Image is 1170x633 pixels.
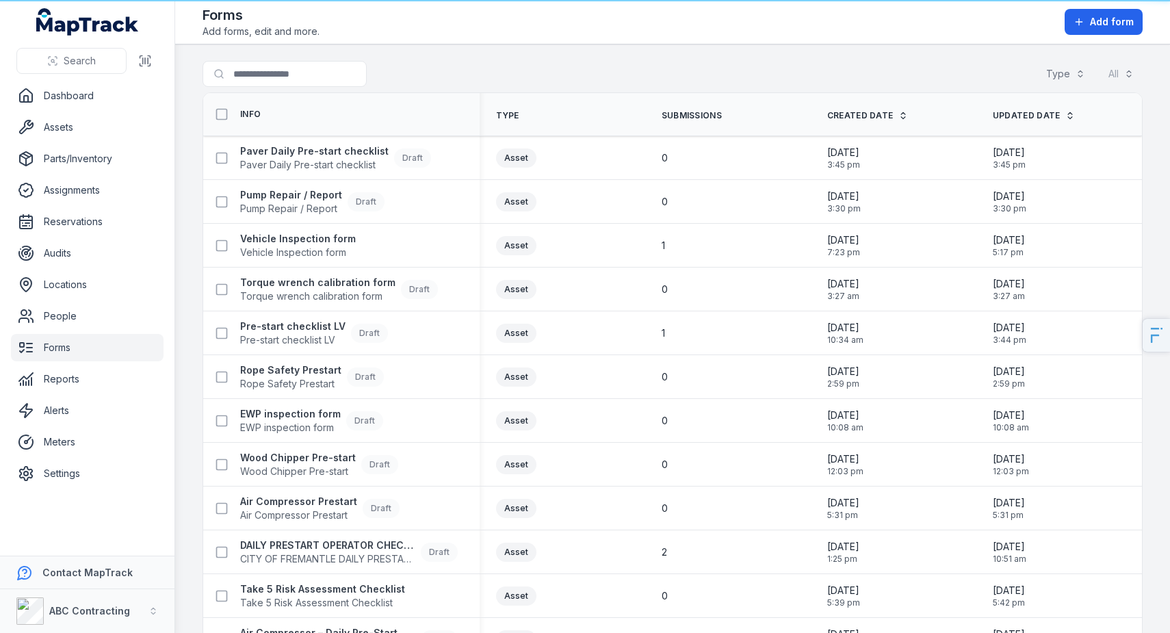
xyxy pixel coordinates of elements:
[827,365,859,389] time: 02/10/2025, 2:59:55 pm
[240,158,389,172] span: Paver Daily Pre-start checklist
[361,455,398,474] div: Draft
[496,411,536,430] div: Asset
[240,582,405,610] a: Take 5 Risk Assessment ChecklistTake 5 Risk Assessment Checklist
[993,277,1025,302] time: 05/10/2025, 3:27:55 am
[993,233,1025,258] time: 07/10/2025, 5:17:46 pm
[240,333,346,347] span: Pre-start checklist LV
[11,365,164,393] a: Reports
[827,554,859,565] span: 1:25 pm
[496,455,536,474] div: Asset
[401,280,438,299] div: Draft
[11,145,164,172] a: Parts/Inventory
[827,466,863,477] span: 12:03 pm
[240,144,431,172] a: Paver Daily Pre-start checklistPaver Daily Pre-start checklistDraft
[827,496,859,510] span: [DATE]
[662,458,668,471] span: 0
[240,144,389,158] strong: Paver Daily Pre-start checklist
[11,397,164,424] a: Alerts
[662,414,668,428] span: 0
[827,233,860,247] span: [DATE]
[363,499,400,518] div: Draft
[827,321,863,335] span: [DATE]
[993,496,1025,521] time: 18/09/2025, 5:31:04 pm
[993,452,1029,477] time: 30/09/2025, 12:03:46 pm
[11,208,164,235] a: Reservations
[827,203,861,214] span: 3:30 pm
[827,540,859,565] time: 17/09/2025, 1:25:51 pm
[993,321,1026,335] span: [DATE]
[662,239,665,253] span: 1
[993,422,1029,433] span: 10:08 am
[827,110,909,121] a: Created Date
[993,247,1025,258] span: 5:17 pm
[496,280,536,299] div: Asset
[993,365,1025,389] time: 02/10/2025, 2:59:55 pm
[827,452,863,466] span: [DATE]
[240,495,357,508] strong: Air Compressor Prestart
[240,202,342,216] span: Pump Repair / Report
[662,326,665,340] span: 1
[993,233,1025,247] span: [DATE]
[827,496,859,521] time: 18/09/2025, 5:31:04 pm
[240,289,395,303] span: Torque wrench calibration form
[827,321,863,346] time: 04/10/2025, 10:34:44 am
[240,246,356,259] span: Vehicle Inspection form
[11,114,164,141] a: Assets
[827,277,859,291] span: [DATE]
[827,146,860,159] span: [DATE]
[827,365,859,378] span: [DATE]
[993,203,1026,214] span: 3:30 pm
[993,540,1026,554] span: [DATE]
[240,596,405,610] span: Take 5 Risk Assessment Checklist
[993,409,1029,433] time: 01/10/2025, 10:08:55 am
[351,324,388,343] div: Draft
[993,452,1029,466] span: [DATE]
[42,567,133,578] strong: Contact MapTrack
[496,236,536,255] div: Asset
[662,283,668,296] span: 0
[36,8,139,36] a: MapTrack
[240,451,398,478] a: Wood Chipper Pre-startWood Chipper Pre-startDraft
[1065,9,1143,35] button: Add form
[993,277,1025,291] span: [DATE]
[16,48,127,74] button: Search
[827,190,861,214] time: 08/10/2025, 3:30:43 pm
[49,605,130,617] strong: ABC Contracting
[993,146,1026,170] time: 08/10/2025, 3:45:22 pm
[827,146,860,170] time: 08/10/2025, 3:45:22 pm
[827,277,859,302] time: 05/10/2025, 3:27:55 am
[993,584,1025,608] time: 16/09/2025, 5:42:09 pm
[827,584,860,597] span: [DATE]
[421,543,458,562] div: Draft
[240,407,383,435] a: EWP inspection formEWP inspection formDraft
[203,5,320,25] h2: Forms
[993,159,1026,170] span: 3:45 pm
[827,510,859,521] span: 5:31 pm
[993,365,1025,378] span: [DATE]
[11,177,164,204] a: Assignments
[662,110,722,121] span: Submissions
[240,109,261,120] span: Info
[11,302,164,330] a: People
[993,291,1025,302] span: 3:27 am
[240,407,341,421] strong: EWP inspection form
[240,363,341,377] strong: Rope Safety Prestart
[827,409,863,433] time: 01/10/2025, 10:08:55 am
[993,321,1026,346] time: 08/10/2025, 3:44:48 pm
[662,589,668,603] span: 0
[662,502,668,515] span: 0
[827,233,860,258] time: 06/10/2025, 7:23:18 pm
[240,232,356,246] strong: Vehicle Inspection form
[993,110,1076,121] a: Updated Date
[827,291,859,302] span: 3:27 am
[662,545,667,559] span: 2
[827,190,861,203] span: [DATE]
[240,188,342,202] strong: Pump Repair / Report
[662,195,668,209] span: 0
[240,508,357,522] span: Air Compressor Prestart
[11,334,164,361] a: Forms
[240,451,356,465] strong: Wood Chipper Pre-start
[240,582,405,596] strong: Take 5 Risk Assessment Checklist
[11,460,164,487] a: Settings
[827,452,863,477] time: 30/09/2025, 12:03:46 pm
